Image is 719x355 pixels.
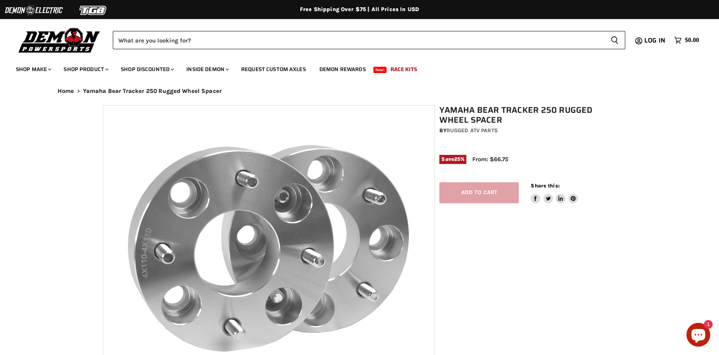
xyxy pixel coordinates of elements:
ul: Main menu [10,58,697,77]
a: Shop Product [58,61,113,77]
span: New! [373,67,387,73]
a: Race Kits [385,61,423,77]
a: Log in [641,37,670,44]
span: Yamaha Bear Tracker 250 Rugged Wheel Spacer [83,88,222,95]
a: Request Custom Axles [235,61,312,77]
a: Rugged ATV Parts [446,127,498,134]
input: Search [113,31,604,49]
img: TGB Logo 2 [64,3,123,18]
a: $0.00 [670,35,703,46]
a: Shop Discounted [115,61,179,77]
inbox-online-store-chat: Shopify online store chat [684,323,713,349]
span: From: $66.75 [472,156,508,163]
button: Search [604,31,625,49]
aside: Share this: [531,182,578,203]
img: Demon Powersports [16,26,103,54]
a: Shop Make [10,61,56,77]
div: by [439,126,620,135]
form: Product [113,31,625,49]
span: 25 [454,156,460,162]
img: Demon Electric Logo 2 [4,3,64,18]
a: Home [58,88,74,95]
div: Free Shipping Over $75 | All Prices In USD [42,6,677,13]
a: Inside Demon [180,61,234,77]
h1: Yamaha Bear Tracker 250 Rugged Wheel Spacer [439,105,620,125]
nav: Breadcrumbs [42,88,677,95]
span: $0.00 [685,37,699,44]
span: Share this: [531,183,559,189]
span: Log in [644,35,665,45]
a: Demon Rewards [313,61,372,77]
span: Save % [439,155,466,164]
